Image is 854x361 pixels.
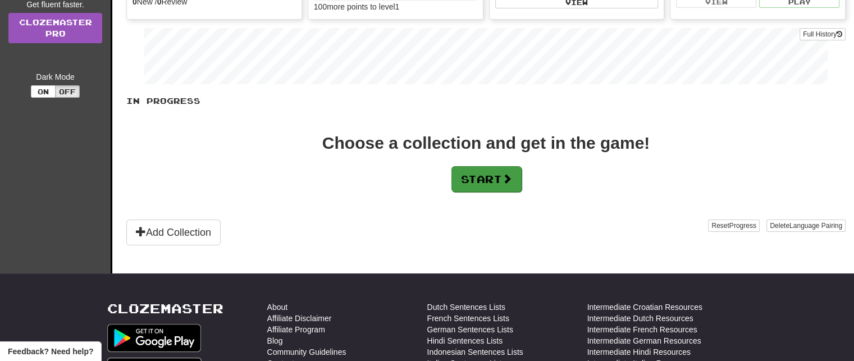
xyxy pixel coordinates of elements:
[587,335,701,346] a: Intermediate German Resources
[267,301,288,313] a: About
[267,335,283,346] a: Blog
[451,166,522,192] button: Start
[800,28,846,40] button: Full History
[766,220,846,232] button: DeleteLanguage Pairing
[587,301,702,313] a: Intermediate Croatian Resources
[427,324,513,335] a: German Sentences Lists
[587,313,693,324] a: Intermediate Dutch Resources
[107,301,223,316] a: Clozemaster
[8,13,102,43] a: ClozemasterPro
[267,313,332,324] a: Affiliate Disclaimer
[729,222,756,230] span: Progress
[427,335,503,346] a: Hindi Sentences Lists
[126,220,221,245] button: Add Collection
[126,95,846,107] p: In Progress
[427,346,523,358] a: Indonesian Sentences Lists
[708,220,759,232] button: ResetProgress
[314,1,477,12] div: 100 more points to level 1
[427,313,509,324] a: French Sentences Lists
[587,346,691,358] a: Intermediate Hindi Resources
[267,324,325,335] a: Affiliate Program
[789,222,842,230] span: Language Pairing
[267,346,346,358] a: Community Guidelines
[55,85,80,98] button: Off
[107,324,202,352] img: Get it on Google Play
[31,85,56,98] button: On
[427,301,505,313] a: Dutch Sentences Lists
[8,71,102,83] div: Dark Mode
[587,324,697,335] a: Intermediate French Resources
[8,346,93,357] span: Open feedback widget
[322,135,650,152] div: Choose a collection and get in the game!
